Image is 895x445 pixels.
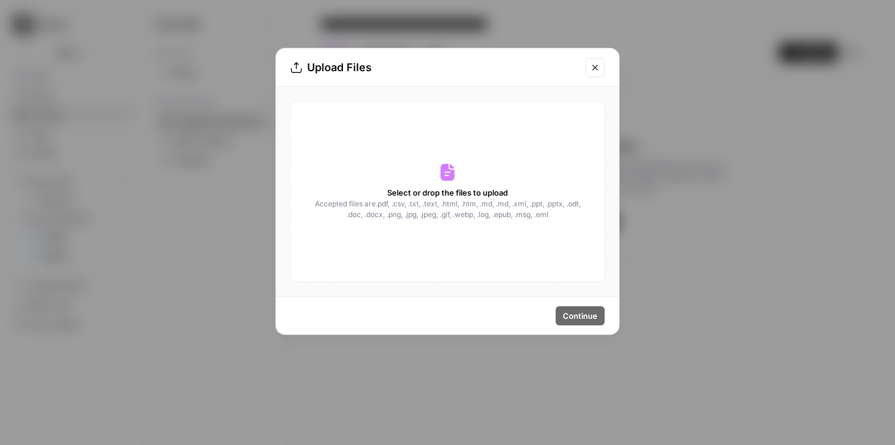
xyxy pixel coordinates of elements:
[290,59,578,76] div: Upload Files
[387,187,508,199] span: Select or drop the files to upload
[314,199,581,220] span: Accepted files are .pdf, .csv, .txt, .text, .html, .htm, .md, .md, .xml, .ppt, .pptx, .odt, .doc,...
[563,310,597,322] span: Continue
[586,58,605,77] button: Close modal
[556,306,605,325] button: Continue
